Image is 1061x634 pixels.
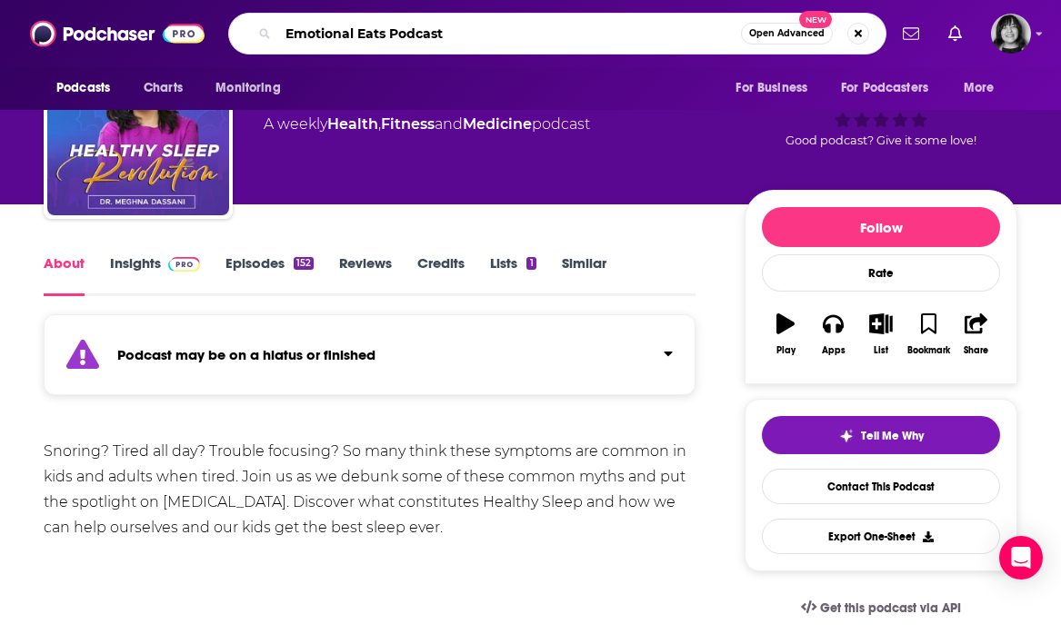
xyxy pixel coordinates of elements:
[809,302,856,367] button: Apps
[228,13,886,54] div: Search podcasts, credits, & more...
[829,71,955,105] button: open menu
[749,29,825,38] span: Open Advanced
[278,19,741,48] input: Search podcasts, credits, & more...
[417,254,465,296] a: Credits
[953,302,1000,367] button: Share
[294,257,314,270] div: 152
[56,75,110,101] span: Podcasts
[991,14,1031,54] img: User Profile
[841,75,928,101] span: For Podcasters
[762,302,809,367] button: Play
[381,115,435,133] a: Fitness
[799,11,832,28] span: New
[723,71,830,105] button: open menu
[762,416,1000,454] button: tell me why sparkleTell Me Why
[117,346,375,363] strong: Podcast may be on a hiatus or finished
[327,115,378,133] a: Health
[526,257,536,270] div: 1
[110,254,200,296] a: InsightsPodchaser Pro
[762,469,1000,504] a: Contact This Podcast
[762,207,1000,247] button: Follow
[991,14,1031,54] span: Logged in as parkdalepublicity1
[203,71,304,105] button: open menu
[762,254,1000,292] div: Rate
[776,345,796,356] div: Play
[762,519,1000,554] button: Export One-Sheet
[786,134,976,147] span: Good podcast? Give it some love!
[741,23,833,45] button: Open AdvancedNew
[896,18,926,49] a: Show notifications dropdown
[44,439,696,540] div: Snoring? Tired all day? Trouble focusing? So many think these symptoms are common in kids and adu...
[44,254,85,296] a: About
[964,75,995,101] span: More
[47,34,229,215] img: Healthy Sleep Revolution
[857,302,905,367] button: List
[874,345,888,356] div: List
[951,71,1017,105] button: open menu
[905,302,952,367] button: Bookmark
[991,14,1031,54] button: Show profile menu
[490,254,536,296] a: Lists1
[225,254,314,296] a: Episodes152
[964,345,988,356] div: Share
[378,115,381,133] span: ,
[907,345,950,356] div: Bookmark
[861,429,924,443] span: Tell Me Why
[44,71,134,105] button: open menu
[30,16,205,51] img: Podchaser - Follow, Share and Rate Podcasts
[999,536,1043,580] div: Open Intercom Messenger
[132,71,194,105] a: Charts
[435,115,463,133] span: and
[463,115,532,133] a: Medicine
[168,257,200,272] img: Podchaser Pro
[822,345,846,356] div: Apps
[820,600,961,616] span: Get this podcast via API
[144,75,183,101] span: Charts
[839,429,854,443] img: tell me why sparkle
[264,114,590,135] div: A weekly podcast
[215,75,280,101] span: Monitoring
[339,254,392,296] a: Reviews
[562,254,606,296] a: Similar
[44,325,696,395] section: Click to expand status details
[941,18,969,49] a: Show notifications dropdown
[786,586,976,630] a: Get this podcast via API
[736,75,807,101] span: For Business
